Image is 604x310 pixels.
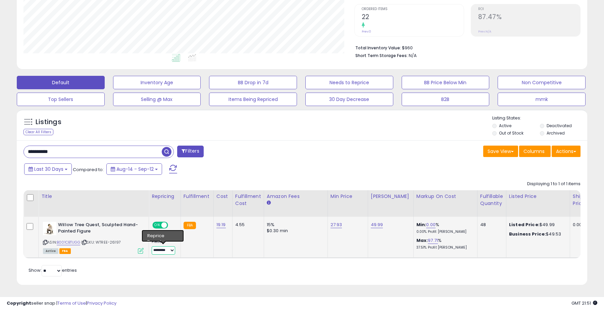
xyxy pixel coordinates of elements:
a: 49.99 [371,221,383,228]
div: Fulfillable Quantity [480,193,503,207]
b: Business Price: [509,231,546,237]
a: 97.71 [428,237,438,244]
button: 30 Day Decrease [305,93,393,106]
span: Show: entries [29,267,77,273]
label: Active [499,123,511,128]
div: Clear All Filters [23,129,53,135]
h2: 22 [362,13,464,22]
div: Win BuyBox [152,232,175,238]
span: FBA [59,248,71,254]
button: Needs to Reprice [305,76,393,89]
div: seller snap | | [7,300,116,307]
div: 48 [480,222,501,228]
strong: Copyright [7,300,31,306]
label: Out of Stock [499,130,523,136]
label: Deactivated [547,123,572,128]
button: Actions [552,146,581,157]
div: Preset: [152,240,175,255]
b: Min: [416,221,426,228]
span: Aug-14 - Sep-12 [116,166,154,172]
button: BB Drop in 7d [209,76,297,89]
b: Max: [416,237,428,244]
button: Items Being Repriced [209,93,297,106]
span: Last 30 Days [34,166,63,172]
a: B001CBTUGG [57,240,80,245]
a: 19.19 [216,221,226,228]
p: 37.51% Profit [PERSON_NAME] [416,245,472,250]
div: 4.55 [235,222,259,228]
button: Default [17,76,105,89]
button: mmk [498,93,586,106]
button: Inventory Age [113,76,201,89]
span: | SKU: WTREE-26197 [81,240,121,245]
b: Willow Tree Quest, Sculpted Hand-Painted Figure [58,222,140,236]
div: $49.53 [509,231,565,237]
div: Ship Price [573,193,586,207]
button: BB Price Below Min [402,76,490,89]
h2: 87.47% [478,13,580,22]
div: Fulfillment Cost [235,193,261,207]
b: Listed Price: [509,221,540,228]
p: Listing States: [492,115,587,121]
div: Repricing [152,193,178,200]
div: $49.99 [509,222,565,228]
div: Fulfillment [184,193,211,200]
a: Privacy Policy [87,300,116,306]
span: ROI [478,7,580,11]
div: Displaying 1 to 1 of 1 items [527,181,581,187]
p: 0.00% Profit [PERSON_NAME] [416,229,472,234]
div: % [416,222,472,234]
span: All listings currently available for purchase on Amazon [43,248,58,254]
img: 41oc5iF8AqL._SL40_.jpg [43,222,56,235]
span: Ordered Items [362,7,464,11]
div: $0.30 min [267,228,322,234]
div: ASIN: [43,222,144,253]
small: FBA [184,222,196,229]
button: Columns [519,146,551,157]
b: Total Inventory Value: [355,45,401,51]
small: Prev: 0 [362,30,371,34]
div: [PERSON_NAME] [371,193,411,200]
li: $960 [355,43,575,51]
span: Compared to: [73,166,104,173]
button: Selling @ Max [113,93,201,106]
span: N/A [409,52,417,59]
div: Amazon Fees [267,193,325,200]
b: Short Term Storage Fees: [355,53,408,58]
div: % [416,238,472,250]
button: Non Competitive [498,76,586,89]
button: Last 30 Days [24,163,72,175]
div: Markup on Cost [416,193,474,200]
small: Prev: N/A [478,30,491,34]
div: Cost [216,193,230,200]
div: Listed Price [509,193,567,200]
div: Title [41,193,146,200]
a: 27.93 [331,221,342,228]
small: Amazon Fees. [267,200,271,206]
a: 0.00 [426,221,436,228]
button: Save View [483,146,518,157]
div: Min Price [331,193,365,200]
span: 2025-10-13 21:51 GMT [571,300,597,306]
span: ON [153,222,161,228]
span: OFF [167,222,178,228]
div: 0.00 [573,222,584,228]
h5: Listings [36,117,61,127]
button: Aug-14 - Sep-12 [106,163,162,175]
a: Terms of Use [57,300,86,306]
button: B2B [402,93,490,106]
label: Archived [547,130,565,136]
th: The percentage added to the cost of goods (COGS) that forms the calculator for Min & Max prices. [413,190,477,217]
button: Top Sellers [17,93,105,106]
div: 15% [267,222,322,228]
button: Filters [177,146,203,157]
span: Columns [523,148,545,155]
